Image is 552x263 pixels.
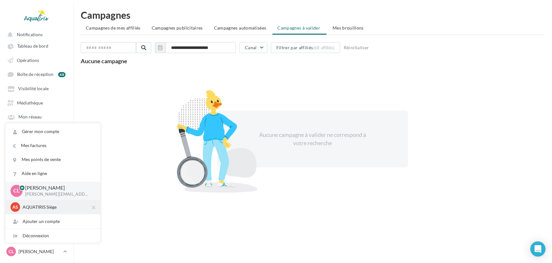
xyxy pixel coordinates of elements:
[341,44,372,51] button: Réinitialiser
[25,192,90,197] p: [PERSON_NAME][EMAIL_ADDRESS][DOMAIN_NAME]
[4,83,69,94] a: Visibilité locale
[81,10,544,20] h1: Campagnes
[18,248,61,255] p: [PERSON_NAME]
[5,166,100,180] a: Aide en ligne
[5,138,100,152] a: Mes factures
[17,100,43,105] span: Médiathèque
[23,204,93,210] p: AQUATIRIS Siège
[17,57,39,63] span: Opérations
[4,40,69,51] a: Tableau de bord
[5,152,100,166] a: Mes points de vente
[5,214,100,228] div: Ajouter un compte
[5,125,100,138] a: Gérer mon compte
[152,25,203,30] span: Campagnes publicitaires
[5,246,68,258] a: CL [PERSON_NAME]
[5,229,100,243] div: Déconnexion
[4,111,69,122] a: Mon réseau
[313,45,335,50] div: (68 affiliés)
[12,204,18,210] span: AS
[271,42,340,53] button: Filtrer par affiliés(68 affiliés)
[14,187,20,194] span: CL
[81,57,127,64] span: Aucune campagne
[17,32,43,37] span: Notifications
[17,72,53,77] span: Boîte de réception
[4,139,69,150] a: Boutique en ligne
[530,241,546,257] div: Open Intercom Messenger
[18,86,49,91] span: Visibilité locale
[18,114,42,120] span: Mon réseau
[214,25,266,30] span: Campagnes automatisées
[4,97,69,108] a: Médiathèque
[4,125,69,137] a: Campagnes
[17,44,48,49] span: Tableau de bord
[25,184,90,192] p: [PERSON_NAME]
[9,248,14,255] span: CL
[86,25,141,30] span: Campagnes de mes affiliés
[58,72,66,77] div: 48
[239,42,267,53] button: Canal
[333,25,364,30] span: Mes brouillons
[4,54,69,66] a: Opérations
[4,68,69,80] a: Boîte de réception 48
[258,131,367,147] div: Aucune campagne à valider ne correspond à votre recherche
